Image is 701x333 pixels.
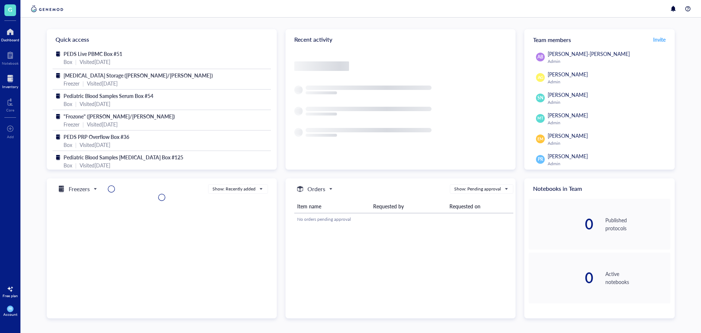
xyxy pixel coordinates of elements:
[2,73,18,89] a: Inventory
[529,270,594,285] div: 0
[1,26,19,42] a: Dashboard
[286,29,516,50] div: Recent activity
[537,75,543,81] span: AG
[87,120,118,128] div: Visited [DATE]
[548,140,667,146] div: Admin
[307,185,325,193] h5: Orders
[75,141,77,149] div: |
[64,100,72,108] div: Box
[537,54,543,60] span: AB
[548,71,588,78] span: [PERSON_NAME]
[524,29,675,50] div: Team members
[69,185,90,193] h5: Freezers
[538,156,543,163] span: PR
[29,4,65,13] img: genemod-logo
[3,312,18,317] div: Account
[8,307,12,311] span: PR
[75,58,77,66] div: |
[548,58,667,64] div: Admin
[47,29,277,50] div: Quick access
[64,133,129,140] span: PEDS PRP Overflow Box #36
[548,111,588,119] span: [PERSON_NAME]
[370,200,446,213] th: Requested by
[297,216,510,223] div: No orders pending approval
[64,161,72,169] div: Box
[653,34,666,45] button: Invite
[7,135,14,139] div: Add
[537,116,543,121] span: MT
[75,161,77,169] div: |
[524,178,675,199] div: Notebooks in Team
[548,152,588,160] span: [PERSON_NAME]
[294,200,370,213] th: Item name
[75,100,77,108] div: |
[653,36,666,43] span: Invite
[548,91,588,98] span: [PERSON_NAME]
[80,100,110,108] div: Visited [DATE]
[64,154,183,161] span: Pediatric Blood Samples [MEDICAL_DATA] Box #125
[64,79,80,87] div: Freezer
[212,186,256,192] div: Show: Recently added
[2,84,18,89] div: Inventory
[1,38,19,42] div: Dashboard
[529,217,594,231] div: 0
[548,132,588,139] span: [PERSON_NAME]
[6,108,14,112] div: Core
[64,141,72,149] div: Box
[80,161,110,169] div: Visited [DATE]
[83,79,84,87] div: |
[8,5,12,14] span: G
[548,161,667,167] div: Admin
[605,216,670,232] div: Published protocols
[537,95,543,101] span: SN
[548,99,667,105] div: Admin
[64,113,175,120] span: "Frozone" ([PERSON_NAME]/[PERSON_NAME])
[80,58,110,66] div: Visited [DATE]
[64,120,80,128] div: Freezer
[2,61,19,65] div: Notebook
[64,92,153,99] span: Pediatric Blood Samples Serum Box #54
[548,50,630,57] span: [PERSON_NAME]-[PERSON_NAME]
[447,200,513,213] th: Requested on
[3,294,18,298] div: Free plan
[454,186,501,192] div: Show: Pending approval
[80,141,110,149] div: Visited [DATE]
[2,49,19,65] a: Notebook
[64,72,213,79] span: [MEDICAL_DATA] Storage ([PERSON_NAME]/[PERSON_NAME])
[83,120,84,128] div: |
[605,270,670,286] div: Active notebooks
[548,79,667,85] div: Admin
[537,136,543,142] span: EM
[548,120,667,126] div: Admin
[87,79,118,87] div: Visited [DATE]
[64,50,122,57] span: PEDS Live PBMC Box #51
[6,96,14,112] a: Core
[64,58,72,66] div: Box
